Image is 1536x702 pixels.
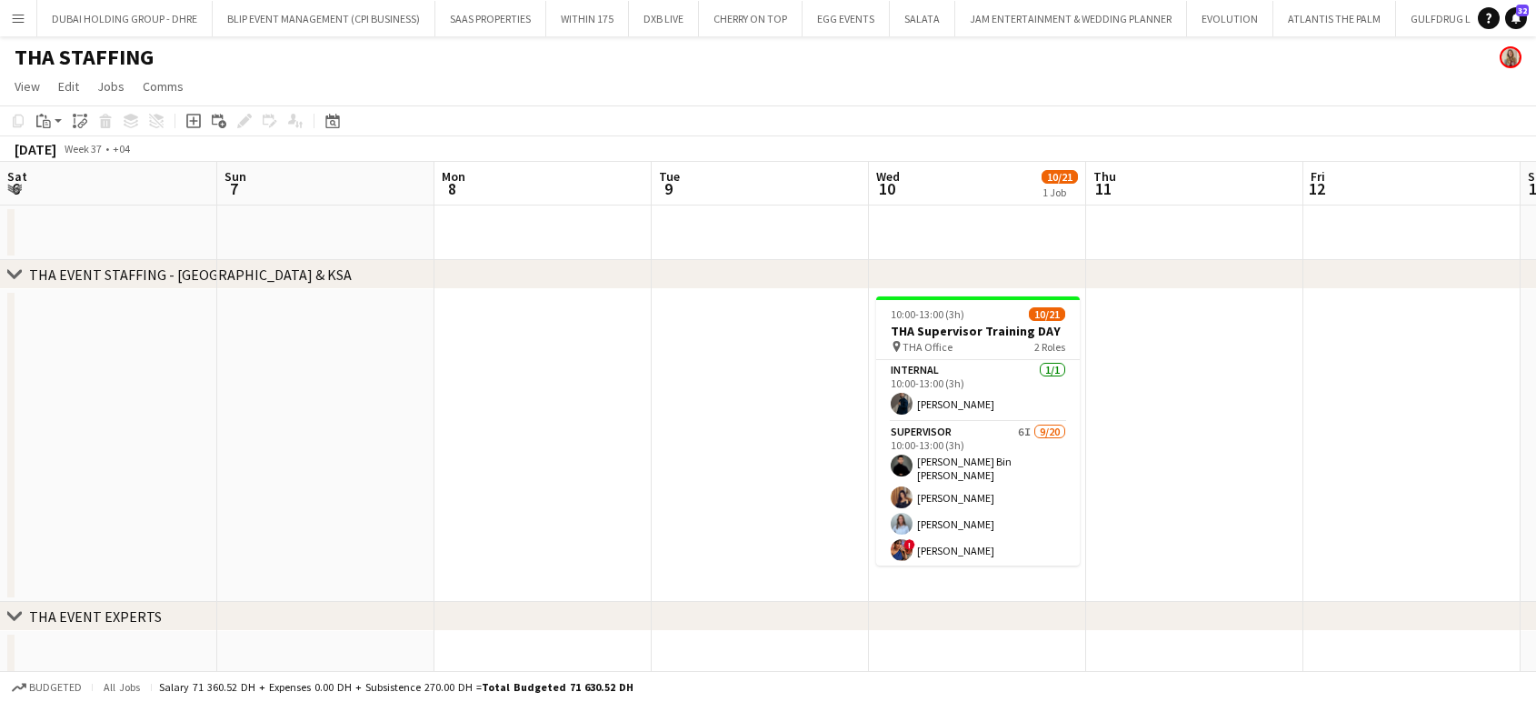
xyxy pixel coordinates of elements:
[546,1,629,36] button: WITHIN 175
[803,1,890,36] button: EGG EVENTS
[1308,178,1325,199] span: 12
[1042,186,1077,199] div: 1 Job
[955,1,1187,36] button: JAM ENTERTAINMENT & WEDDING PLANNER
[7,168,27,185] span: Sat
[29,681,82,694] span: Budgeted
[1029,307,1065,321] span: 10/21
[1187,1,1273,36] button: EVOLUTION
[5,178,27,199] span: 6
[1093,168,1116,185] span: Thu
[876,323,1080,339] h3: THA Supervisor Training DAY
[1500,46,1521,68] app-user-avatar: Viviane Melatti
[1042,170,1078,184] span: 10/21
[29,607,162,626] div: THA EVENT EXPERTS
[213,1,435,36] button: BLIP EVENT MANAGEMENT (CPI BUSINESS)
[9,677,85,697] button: Budgeted
[143,78,184,95] span: Comms
[876,296,1080,566] app-job-card: 10:00-13:00 (3h)10/21THA Supervisor Training DAY THA Office2 RolesInternal1/110:00-13:00 (3h)[PER...
[1034,340,1065,354] span: 2 Roles
[58,78,79,95] span: Edit
[37,1,213,36] button: DUBAI HOLDING GROUP - DHRE
[656,178,680,199] span: 9
[439,178,465,199] span: 8
[629,1,699,36] button: DXB LIVE
[60,142,105,155] span: Week 37
[442,168,465,185] span: Mon
[903,340,953,354] span: THA Office
[1396,1,1498,36] button: GULFDRUG LLC
[222,178,246,199] span: 7
[1091,178,1116,199] span: 11
[1516,5,1529,16] span: 32
[435,1,546,36] button: SAAS PROPERTIES
[159,680,633,694] div: Salary 71 360.52 DH + Expenses 0.00 DH + Subsistence 270.00 DH =
[699,1,803,36] button: CHERRY ON TOP
[113,142,130,155] div: +04
[15,78,40,95] span: View
[891,307,964,321] span: 10:00-13:00 (3h)
[224,168,246,185] span: Sun
[15,140,56,158] div: [DATE]
[659,168,680,185] span: Tue
[482,680,633,694] span: Total Budgeted 71 630.52 DH
[135,75,191,98] a: Comms
[876,360,1080,422] app-card-role: Internal1/110:00-13:00 (3h)[PERSON_NAME]
[51,75,86,98] a: Edit
[90,75,132,98] a: Jobs
[97,78,125,95] span: Jobs
[904,539,915,550] span: !
[876,168,900,185] span: Wed
[100,680,144,694] span: All jobs
[873,178,900,199] span: 10
[29,266,352,284] div: THA EVENT STAFFING - [GEOGRAPHIC_DATA] & KSA
[15,44,154,71] h1: THA STAFFING
[1505,7,1527,29] a: 32
[1311,168,1325,185] span: Fri
[7,75,47,98] a: View
[890,1,955,36] button: SALATA
[1273,1,1396,36] button: ATLANTIS THE PALM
